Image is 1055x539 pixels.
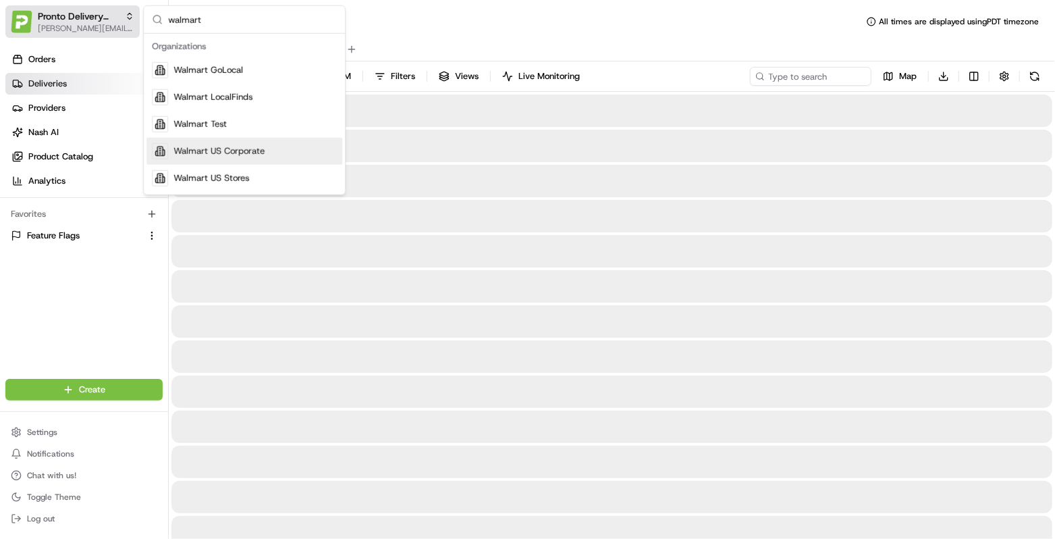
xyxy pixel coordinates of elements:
span: Walmart Test [173,118,227,130]
span: Analytics [28,175,65,187]
span: Create [79,384,105,396]
button: Live Monitoring [496,67,586,86]
span: Walmart US Stores [173,172,249,184]
button: Settings [5,423,163,442]
a: 💻API Documentation [109,259,222,284]
span: Knowledge Base [27,265,103,278]
button: Feature Flags [5,225,163,247]
span: Notifications [27,448,74,459]
img: Nash [13,13,40,40]
span: Feature Flags [27,230,80,242]
button: See all [209,172,246,188]
span: Walmart US Corporate [173,145,265,157]
img: 2790269178180_0ac78f153ef27d6c0503_72.jpg [28,128,53,153]
button: Pronto Delivery ServicePronto Delivery Service[PERSON_NAME][EMAIL_ADDRESS][DOMAIN_NAME] [5,5,140,38]
a: 📗Knowledge Base [8,259,109,284]
img: 1736555255976-a54dd68f-1ca7-489b-9aae-adbdc363a1c4 [27,209,38,220]
div: We're available if you need us! [61,142,186,153]
div: 💻 [114,266,125,277]
p: Welcome 👋 [13,53,246,75]
span: Views [455,70,479,82]
span: Settings [27,427,57,438]
button: Pronto Delivery Service [38,9,119,23]
span: Nash AI [28,126,59,138]
span: Orders [28,53,55,66]
a: Analytics [5,170,168,192]
span: • [112,209,117,220]
span: API Documentation [128,265,217,278]
button: [PERSON_NAME][EMAIL_ADDRESS][DOMAIN_NAME] [38,23,134,34]
a: Nash AI [5,122,168,143]
div: Suggestions [144,34,345,195]
span: Log out [27,513,55,524]
a: Product Catalog [5,146,168,168]
div: Organizations [146,36,342,57]
button: Create [5,379,163,401]
a: Feature Flags [11,230,141,242]
input: Clear [35,86,223,101]
a: Powered byPylon [95,297,163,308]
a: Providers [5,97,168,119]
span: [PERSON_NAME] [42,209,109,220]
span: Walmart LocalFinds [173,91,252,103]
button: Log out [5,509,163,528]
span: Pylon [134,298,163,308]
button: Chat with us! [5,466,163,485]
span: Chat with us! [27,470,76,481]
span: Live Monitoring [518,70,580,82]
span: Deliveries [28,78,67,90]
button: Toggle Theme [5,488,163,507]
span: All times are displayed using PDT timezone [879,16,1039,27]
div: Start new chat [61,128,221,142]
img: Ben Goodger [13,196,35,217]
span: Walmart GoLocal [173,64,243,76]
button: Start new chat [229,132,246,149]
span: Providers [28,102,65,114]
button: Views [433,67,485,86]
input: Search... [168,6,337,33]
button: Filters [369,67,421,86]
button: Map [877,67,923,86]
button: Notifications [5,444,163,463]
button: Refresh [1025,67,1044,86]
div: 📗 [13,266,24,277]
a: Orders [5,49,168,70]
span: Product Catalog [28,151,93,163]
span: Map [899,70,917,82]
a: Deliveries [5,73,168,95]
div: Favorites [5,203,163,225]
div: Past conversations [13,175,90,186]
img: Pronto Delivery Service [11,10,32,32]
span: Filters [391,70,415,82]
img: 1736555255976-a54dd68f-1ca7-489b-9aae-adbdc363a1c4 [13,128,38,153]
input: Type to search [750,67,871,86]
span: [DATE] [119,209,147,220]
span: Toggle Theme [27,492,81,503]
